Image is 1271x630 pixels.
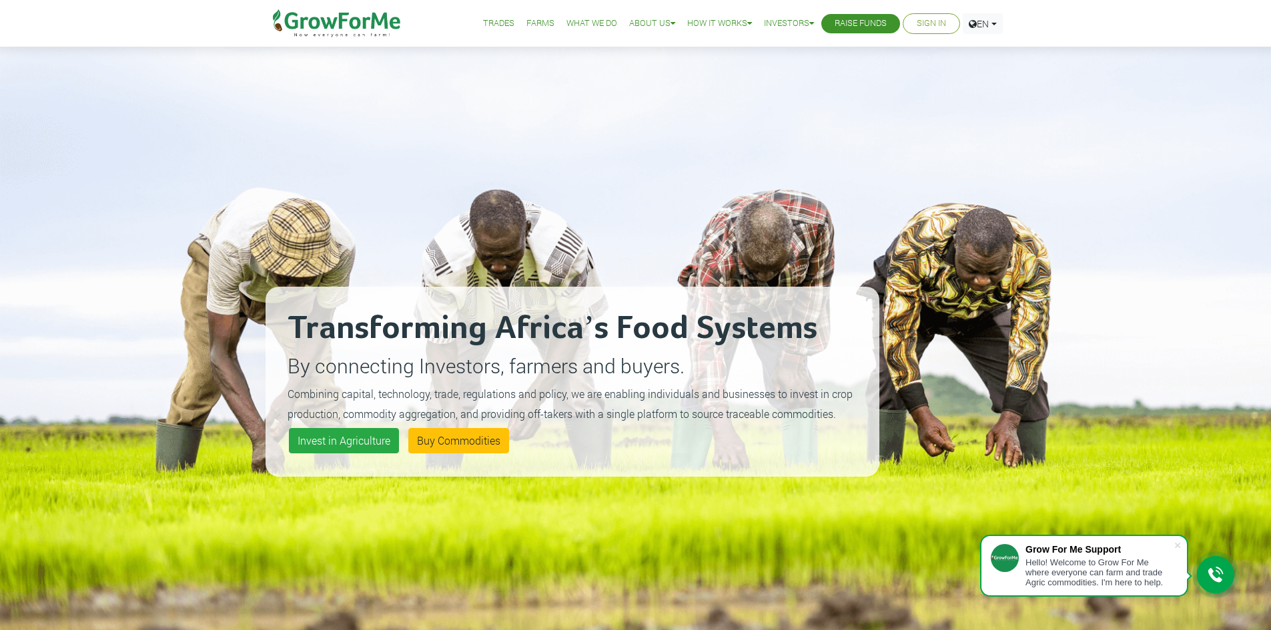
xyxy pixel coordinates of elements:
[526,17,554,31] a: Farms
[687,17,752,31] a: How it Works
[963,13,1003,34] a: EN
[566,17,617,31] a: What We Do
[835,17,887,31] a: Raise Funds
[917,17,946,31] a: Sign In
[629,17,675,31] a: About Us
[1025,557,1174,587] div: Hello! Welcome to Grow For Me where everyone can farm and trade Agric commodities. I'm here to help.
[1025,544,1174,555] div: Grow For Me Support
[288,387,853,421] small: Combining capital, technology, trade, regulations and policy, we are enabling individuals and bus...
[483,17,514,31] a: Trades
[408,428,509,453] a: Buy Commodities
[288,351,857,381] p: By connecting Investors, farmers and buyers.
[288,309,857,349] h2: Transforming Africa’s Food Systems
[764,17,814,31] a: Investors
[289,428,399,453] a: Invest in Agriculture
